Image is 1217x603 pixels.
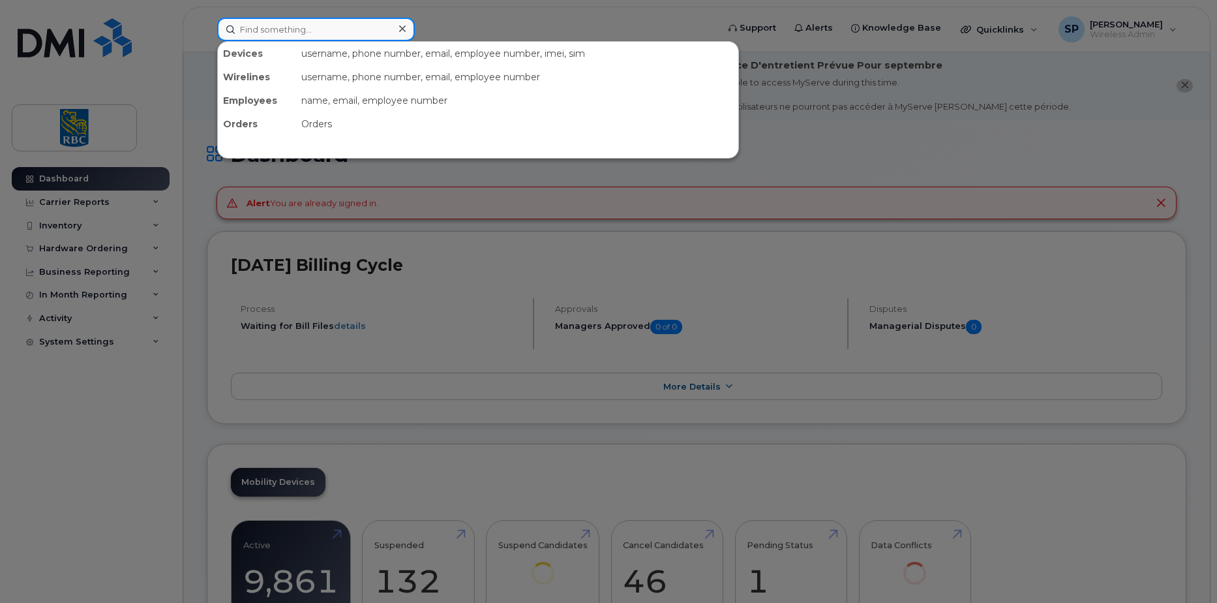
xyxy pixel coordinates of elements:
div: username, phone number, email, employee number [296,65,738,89]
div: Orders [296,112,738,136]
div: Orders [218,112,296,136]
div: name, email, employee number [296,89,738,112]
div: username, phone number, email, employee number, imei, sim [296,42,738,65]
div: Employees [218,89,296,112]
div: Devices [218,42,296,65]
div: Wirelines [218,65,296,89]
